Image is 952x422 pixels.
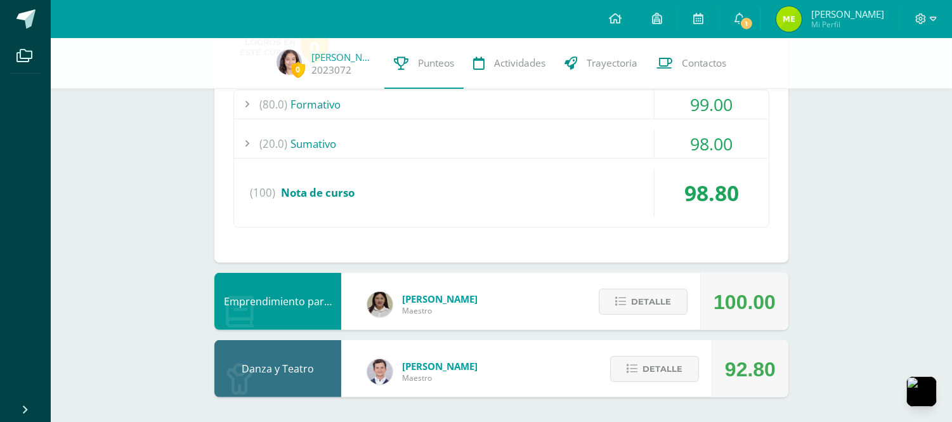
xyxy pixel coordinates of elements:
span: Maestro [402,305,478,316]
span: Nota de curso [281,185,355,200]
a: Contactos [647,38,736,89]
span: Mi Perfil [811,19,884,30]
span: [PERSON_NAME] [402,360,478,373]
span: Detalle [642,357,682,381]
div: 92.80 [725,341,776,398]
div: 98.80 [655,169,769,217]
div: 100.00 [714,274,776,331]
span: (100) [250,169,275,217]
button: Detalle [599,289,688,315]
img: 7b13906345788fecd41e6b3029541beb.png [367,292,393,317]
img: de49f0b7c0a8dfb775d0c7db9a0b74cb.png [277,49,302,75]
div: Sumativo [234,129,769,158]
span: Trayectoria [587,56,637,70]
span: 0 [291,62,305,77]
div: Emprendimiento para la Productividad [214,273,341,330]
span: Detalle [631,290,671,313]
div: Danza y Teatro [214,340,341,397]
img: 70c0459bcb81c7dac88d1d439de9cb3a.png [367,359,393,385]
a: Punteos [384,38,464,89]
span: Maestro [402,373,478,383]
div: 99.00 [655,90,769,119]
span: Actividades [494,56,545,70]
a: Actividades [464,38,555,89]
span: (80.0) [259,90,287,119]
span: Contactos [682,56,726,70]
span: Punteos [418,56,454,70]
a: Trayectoria [555,38,647,89]
div: Formativo [234,90,769,119]
div: 98.00 [655,129,769,158]
a: 2023072 [311,63,351,77]
span: [PERSON_NAME] [811,8,884,20]
img: cc8173afdae23698f602c22063f262d2.png [776,6,802,32]
button: Detalle [610,356,699,382]
span: [PERSON_NAME] [402,293,478,305]
a: [PERSON_NAME] [311,51,375,63]
span: (20.0) [259,129,287,158]
span: 1 [740,16,753,30]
